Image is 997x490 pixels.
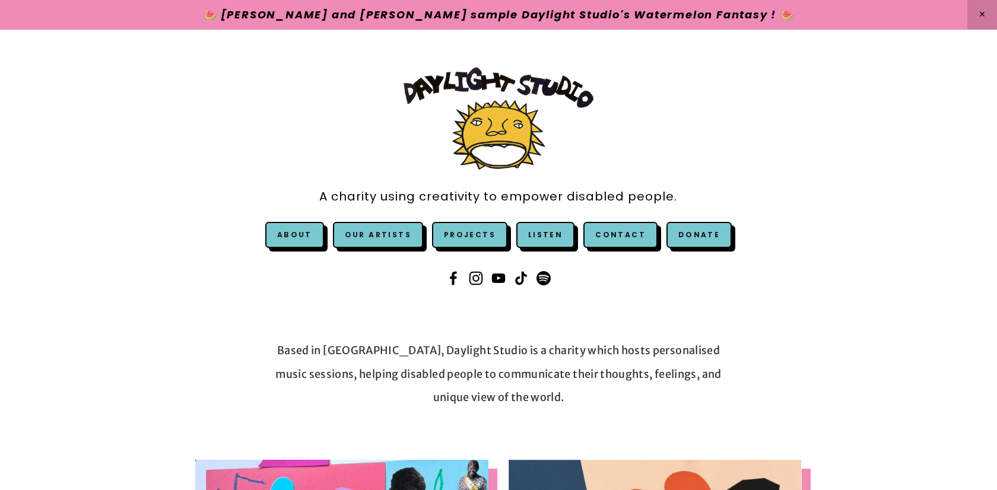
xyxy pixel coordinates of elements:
img: Daylight Studio [404,67,593,170]
a: Listen [528,230,563,240]
a: Donate [666,222,732,248]
a: About [277,230,312,240]
a: Our Artists [333,222,423,248]
a: A charity using creativity to empower disabled people. [319,183,677,210]
a: Contact [583,222,658,248]
p: Based in [GEOGRAPHIC_DATA], Daylight Studio is a charity which hosts personalised music sessions,... [274,339,723,409]
a: Projects [432,222,507,248]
